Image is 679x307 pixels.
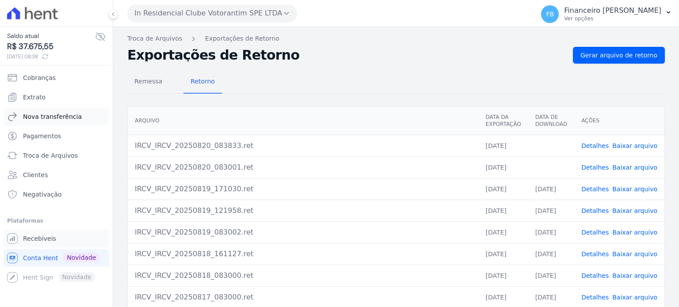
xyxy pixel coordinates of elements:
[185,72,220,90] span: Retorno
[4,108,109,125] a: Nova transferência
[612,272,657,279] a: Baixar arquivo
[4,127,109,145] a: Pagamentos
[135,249,471,259] div: IRCV_IRCV_20250818_161127.ret
[534,2,679,27] button: FB Financeiro [PERSON_NAME] Ver opções
[135,292,471,303] div: IRCV_IRCV_20250817_083000.ret
[564,6,661,15] p: Financeiro [PERSON_NAME]
[135,270,471,281] div: IRCV_IRCV_20250818_083000.ret
[135,140,471,151] div: IRCV_IRCV_20250820_083833.ret
[581,272,609,279] a: Detalhes
[63,253,99,262] span: Novidade
[4,69,109,87] a: Cobranças
[581,294,609,301] a: Detalhes
[205,34,279,43] a: Exportações de Retorno
[478,135,528,156] td: [DATE]
[23,112,82,121] span: Nova transferência
[478,178,528,200] td: [DATE]
[183,71,222,94] a: Retorno
[478,106,528,135] th: Data da Exportação
[135,162,471,173] div: IRCV_IRCV_20250820_083001.ret
[4,186,109,203] a: Negativação
[478,221,528,243] td: [DATE]
[612,250,657,258] a: Baixar arquivo
[4,166,109,184] a: Clientes
[127,4,297,22] button: In Residencial Clube Votorantim SPE LTDA
[612,229,657,236] a: Baixar arquivo
[23,132,61,140] span: Pagamentos
[23,73,56,82] span: Cobranças
[4,147,109,164] a: Troca de Arquivos
[7,53,95,61] span: [DATE] 08:38
[4,88,109,106] a: Extrato
[546,11,554,17] span: FB
[129,72,168,90] span: Remessa
[127,71,169,94] a: Remessa
[478,200,528,221] td: [DATE]
[128,106,478,135] th: Arquivo
[23,234,56,243] span: Recebíveis
[528,178,574,200] td: [DATE]
[528,243,574,265] td: [DATE]
[528,200,574,221] td: [DATE]
[127,34,665,43] nav: Breadcrumb
[23,151,78,160] span: Troca de Arquivos
[612,294,657,301] a: Baixar arquivo
[612,186,657,193] a: Baixar arquivo
[580,51,657,60] span: Gerar arquivo de retorno
[135,184,471,194] div: IRCV_IRCV_20250819_171030.ret
[23,254,58,262] span: Conta Hent
[612,207,657,214] a: Baixar arquivo
[478,243,528,265] td: [DATE]
[23,93,46,102] span: Extrato
[4,230,109,247] a: Recebíveis
[581,186,609,193] a: Detalhes
[564,15,661,22] p: Ver opções
[581,207,609,214] a: Detalhes
[581,142,609,149] a: Detalhes
[23,171,48,179] span: Clientes
[23,190,62,199] span: Negativação
[4,249,109,267] a: Conta Hent Novidade
[581,250,609,258] a: Detalhes
[7,216,106,226] div: Plataformas
[574,106,664,135] th: Ações
[127,49,566,61] h2: Exportações de Retorno
[135,205,471,216] div: IRCV_IRCV_20250819_121958.ret
[135,227,471,238] div: IRCV_IRCV_20250819_083002.ret
[612,142,657,149] a: Baixar arquivo
[573,47,665,64] a: Gerar arquivo de retorno
[478,156,528,178] td: [DATE]
[528,106,574,135] th: Data de Download
[528,221,574,243] td: [DATE]
[7,41,95,53] span: R$ 37.675,55
[7,31,95,41] span: Saldo atual
[478,265,528,286] td: [DATE]
[7,69,106,286] nav: Sidebar
[581,229,609,236] a: Detalhes
[612,164,657,171] a: Baixar arquivo
[581,164,609,171] a: Detalhes
[127,34,182,43] a: Troca de Arquivos
[528,265,574,286] td: [DATE]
